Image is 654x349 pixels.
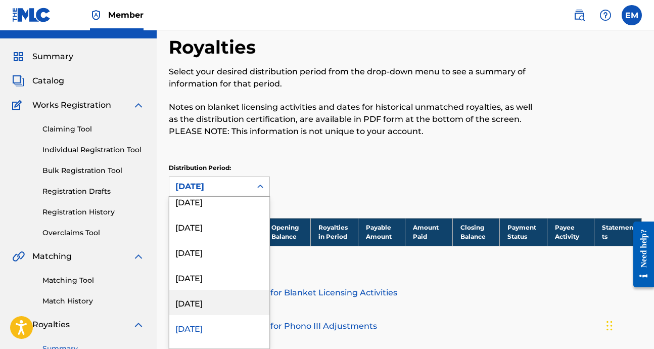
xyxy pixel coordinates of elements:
div: Drag [606,311,613,341]
img: Royalties [12,319,24,331]
a: CatalogCatalog [12,75,64,87]
a: Matching Tool [42,275,145,286]
span: Works Registration [32,99,111,111]
p: Notes on blanket licensing activities and dates for historical unmatched royalties, as well as th... [169,101,533,138]
a: Match History [42,296,145,307]
div: User Menu [622,5,642,25]
span: Matching [32,250,72,263]
div: [DATE] [169,189,269,214]
th: Payable Amount [358,218,405,246]
a: Individual Registration Tool [42,145,145,155]
img: Catalog [12,75,24,87]
iframe: Resource Center [626,214,654,295]
a: Public Search [569,5,589,25]
div: [DATE] [175,181,245,193]
a: Registration History [42,207,145,217]
div: [DATE] [169,315,269,340]
th: Royalties in Period [311,218,358,246]
img: search [573,9,585,21]
img: expand [132,250,145,263]
p: Select your desired distribution period from the drop-down menu to see a summary of information f... [169,66,533,90]
th: Payment Status [500,218,547,246]
div: [DATE] [169,265,269,290]
img: expand [132,319,145,331]
img: Summary [12,51,24,63]
a: Bulk Registration Tool [42,165,145,176]
span: Member [108,9,144,21]
th: Payee Activity [547,218,594,246]
span: Royalties [32,319,70,331]
iframe: Chat Widget [603,300,654,349]
div: [DATE] [169,290,269,315]
img: help [599,9,612,21]
a: Claiming Tool [42,124,145,135]
img: MLC Logo [12,8,51,22]
img: Works Registration [12,99,25,111]
a: Overclaims Tool [42,228,145,238]
th: Opening Balance [263,218,311,246]
h2: Royalties [169,36,261,59]
th: Closing Balance [452,218,500,246]
img: Top Rightsholder [90,9,102,21]
p: Distribution Period: [169,163,270,172]
th: Amount Paid [405,218,453,246]
th: Statements [594,218,642,246]
a: SummarySummary [12,51,73,63]
span: Catalog [32,75,64,87]
img: Matching [12,250,25,263]
div: [DATE] [169,239,269,265]
a: Distribution Notes for Blanket Licensing Activities [169,281,642,305]
div: Help [595,5,616,25]
img: expand [132,99,145,111]
a: Distribution Notes for Phono III Adjustments [169,314,642,338]
a: Registration Drafts [42,186,145,197]
span: Summary [32,51,73,63]
div: [DATE] [169,214,269,239]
